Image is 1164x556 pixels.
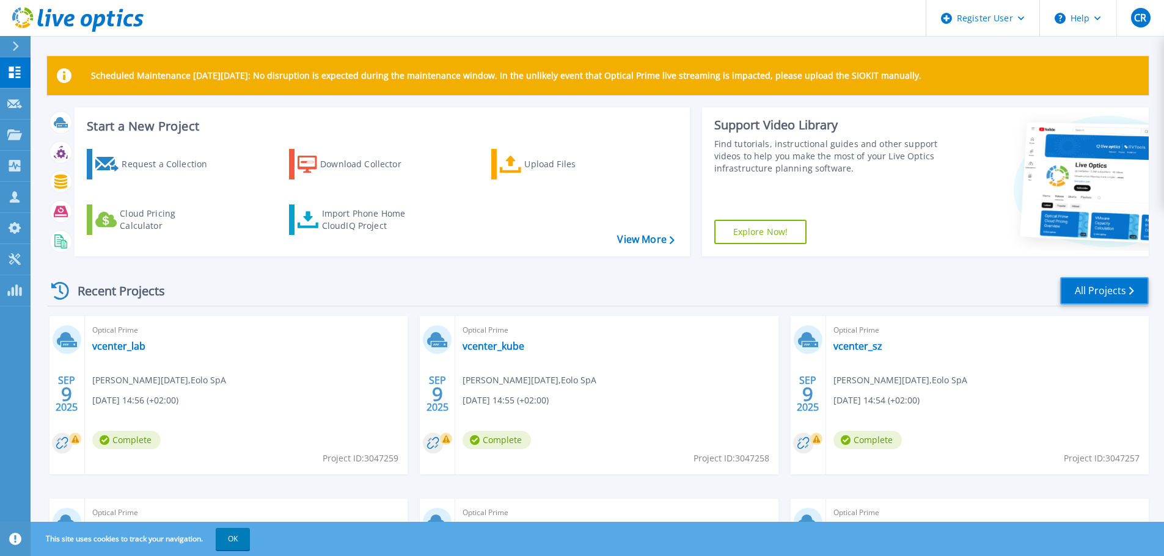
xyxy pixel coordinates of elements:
[122,152,219,176] div: Request a Collection
[463,394,549,407] span: [DATE] 14:55 (+02:00)
[463,340,524,352] a: vcenter_kube
[1064,452,1140,465] span: Project ID: 3047257
[426,372,449,416] div: SEP 2025
[47,276,181,306] div: Recent Projects
[92,340,145,352] a: vcenter_lab
[796,372,819,416] div: SEP 2025
[34,528,250,550] span: This site uses cookies to track your navigation.
[833,323,1141,337] span: Optical Prime
[833,394,920,407] span: [DATE] 14:54 (+02:00)
[714,117,942,133] div: Support Video Library
[55,372,78,416] div: SEP 2025
[61,389,72,399] span: 9
[289,149,425,179] a: Download Collector
[524,152,622,176] div: Upload Files
[463,323,771,337] span: Optical Prime
[320,152,418,176] div: Download Collector
[323,452,398,465] span: Project ID: 3047259
[92,431,161,449] span: Complete
[87,149,223,179] a: Request a Collection
[92,394,178,407] span: [DATE] 14:56 (+02:00)
[92,506,400,519] span: Optical Prime
[92,323,400,337] span: Optical Prime
[120,208,218,232] div: Cloud Pricing Calculator
[714,138,942,175] div: Find tutorials, instructional guides and other support videos to help you make the most of your L...
[91,71,921,81] p: Scheduled Maintenance [DATE][DATE]: No disruption is expected during the maintenance window. In t...
[833,340,882,352] a: vcenter_sz
[432,389,443,399] span: 9
[92,374,226,387] span: [PERSON_NAME][DATE] , Eolo SpA
[463,506,771,519] span: Optical Prime
[463,374,596,387] span: [PERSON_NAME][DATE] , Eolo SpA
[1060,277,1149,305] a: All Projects
[802,389,813,399] span: 9
[833,431,902,449] span: Complete
[617,234,674,245] a: View More
[1134,13,1146,23] span: CR
[463,431,531,449] span: Complete
[694,452,769,465] span: Project ID: 3047258
[714,220,807,244] a: Explore Now!
[87,204,223,235] a: Cloud Pricing Calculator
[216,528,250,550] button: OK
[322,208,417,232] div: Import Phone Home CloudIQ Project
[491,149,628,179] a: Upload Files
[833,506,1141,519] span: Optical Prime
[87,120,674,133] h3: Start a New Project
[833,374,967,387] span: [PERSON_NAME][DATE] , Eolo SpA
